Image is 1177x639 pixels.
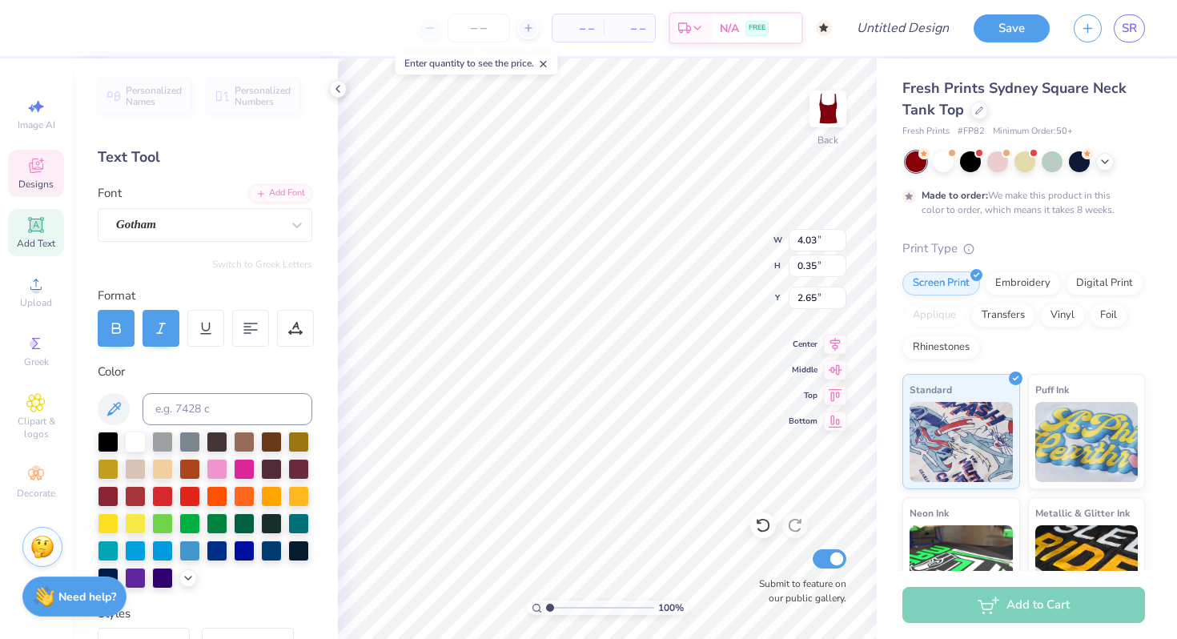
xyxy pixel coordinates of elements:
[126,85,183,107] span: Personalized Names
[902,271,980,295] div: Screen Print
[20,296,52,309] span: Upload
[1035,381,1069,398] span: Puff Ink
[958,125,985,139] span: # FP82
[562,20,594,37] span: – –
[98,363,312,381] div: Color
[910,525,1013,605] img: Neon Ink
[98,184,122,203] label: Font
[249,184,312,203] div: Add Font
[789,416,817,427] span: Bottom
[750,577,846,605] label: Submit to feature on our public gallery.
[8,415,64,440] span: Clipart & logos
[789,364,817,376] span: Middle
[613,20,645,37] span: – –
[993,125,1073,139] span: Minimum Order: 50 +
[1035,504,1130,521] span: Metallic & Glitter Ink
[1035,402,1139,482] img: Puff Ink
[922,188,1119,217] div: We make this product in this color to order, which means it takes 8 weeks.
[98,287,314,305] div: Format
[749,22,765,34] span: FREE
[212,258,312,271] button: Switch to Greek Letters
[98,605,312,623] div: Styles
[789,390,817,401] span: Top
[985,271,1061,295] div: Embroidery
[24,356,49,368] span: Greek
[1066,271,1143,295] div: Digital Print
[902,239,1145,258] div: Print Type
[1090,303,1127,328] div: Foil
[17,487,55,500] span: Decorate
[18,119,55,131] span: Image AI
[18,178,54,191] span: Designs
[974,14,1050,42] button: Save
[98,147,312,168] div: Text Tool
[789,339,817,350] span: Center
[902,303,966,328] div: Applique
[910,381,952,398] span: Standard
[1035,525,1139,605] img: Metallic & Glitter Ink
[902,78,1127,119] span: Fresh Prints Sydney Square Neck Tank Top
[902,336,980,360] div: Rhinestones
[812,93,844,125] img: Back
[910,504,949,521] span: Neon Ink
[902,125,950,139] span: Fresh Prints
[17,237,55,250] span: Add Text
[1114,14,1145,42] a: SR
[396,52,558,74] div: Enter quantity to see the price.
[817,133,838,147] div: Back
[1122,19,1137,38] span: SR
[922,189,988,202] strong: Made to order:
[235,85,291,107] span: Personalized Numbers
[1040,303,1085,328] div: Vinyl
[844,12,962,44] input: Untitled Design
[910,402,1013,482] img: Standard
[58,589,116,605] strong: Need help?
[658,601,684,615] span: 100 %
[720,20,739,37] span: N/A
[448,14,510,42] input: – –
[143,393,312,425] input: e.g. 7428 c
[971,303,1035,328] div: Transfers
